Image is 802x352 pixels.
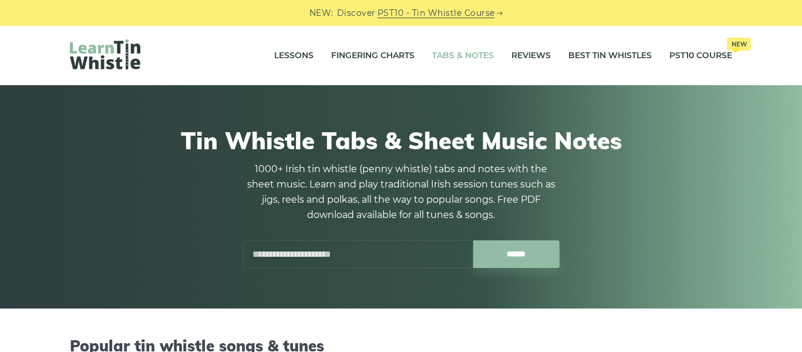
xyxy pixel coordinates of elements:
[331,41,415,71] a: Fingering Charts
[70,39,140,69] img: LearnTinWhistle.com
[669,41,732,71] a: PST10 CourseNew
[511,41,551,71] a: Reviews
[242,162,560,223] p: 1000+ Irish tin whistle (penny whistle) tabs and notes with the sheet music. Learn and play tradi...
[568,41,652,71] a: Best Tin Whistles
[70,126,732,155] h1: Tin Whistle Tabs & Sheet Music Notes
[274,41,314,71] a: Lessons
[432,41,494,71] a: Tabs & Notes
[727,38,751,51] span: New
